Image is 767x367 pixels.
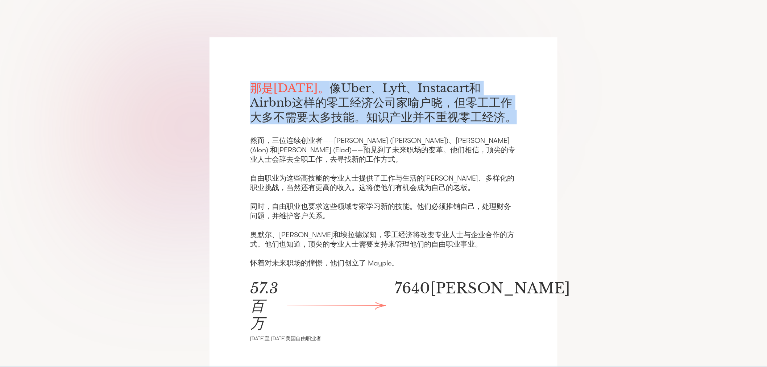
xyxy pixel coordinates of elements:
font: 自由职业为这些高技能的专业人士提供了工作与生活的[PERSON_NAME]、多样化的职业挑战，当然还有更高的收入。这将使他们有机会成为自己的老板。 [250,174,514,192]
font: 奥默尔、[PERSON_NAME]和埃拉德深知，零工经济将改变专业人士与企业合作的方式。他们也知道，顶尖的专业人士需要支持来管理他们的自由职业事业。 [250,231,514,248]
font: 怀着对未来职场的憧憬，他们创立了 Mayple。 [250,259,399,267]
font: 像Uber、Lyft、Instacart和Airbnb这样的零工经济公司家喻户晓，但零工工作大多不需要太多技能。知识产业并不重视零工经济。 [250,81,517,124]
font: 然而，三位连续创业者——[PERSON_NAME] ([PERSON_NAME])、[PERSON_NAME] (Alon) 和[PERSON_NAME] (Elad)——预见到了未来职场的变革... [250,136,515,164]
font: [DATE]至 [DATE]美国自由职业者 [250,335,321,341]
font: 7640[PERSON_NAME] [395,279,570,297]
font: 那是[DATE]。 [250,81,329,95]
font: 57.3百万 [250,279,278,332]
font: 同时，自由职业也要求这些领域专家学习新的技能。他们必须推销自己，处理财务问题，并维护客户关系。 [250,202,511,220]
